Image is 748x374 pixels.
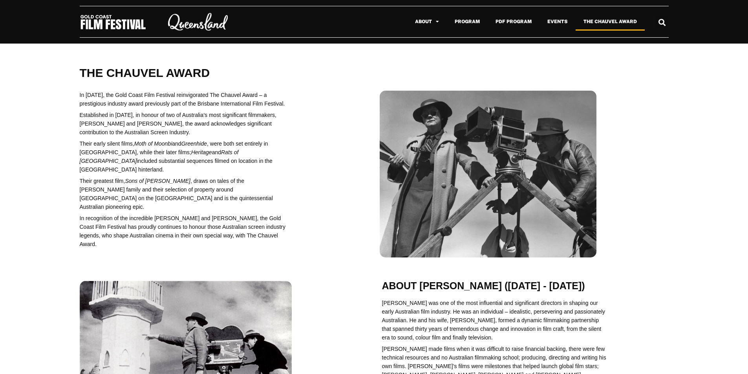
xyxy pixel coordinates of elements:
div: Search [655,16,668,29]
em: Greenhide [181,140,207,147]
p: Established in [DATE], in honour of two of Australia’s most significant filmmakers, [PERSON_NAME]... [80,111,288,137]
a: The Chauvel Award [576,13,645,31]
span: and included substantial sequences filmed on location in the [GEOGRAPHIC_DATA] hinterland. [80,149,272,173]
em: Sons of [PERSON_NAME] [125,178,190,184]
a: PDF Program [488,13,540,31]
a: About [407,13,447,31]
p: In recognition of the incredible [PERSON_NAME] and [PERSON_NAME], the Gold Coast Film Festival ha... [80,214,288,248]
p: [PERSON_NAME] was one of the most influential and significant directors in shaping our early Aust... [382,299,609,342]
h1: The chauvel award [80,67,669,79]
nav: Menu [246,13,645,31]
p: Their greatest film, , draws on tales of the [PERSON_NAME] family and their selection of property... [80,177,288,211]
p: In [DATE], the Gold Coast Film Festival reinvigorated The Chauvel Award – a prestigious industry ... [80,91,288,108]
a: Events [540,13,576,31]
a: Program [447,13,488,31]
h2: About [PERSON_NAME] ([DATE] - [DATE]) [382,281,669,291]
p: Their early silent films, and , were both set entirely in [GEOGRAPHIC_DATA], while their later fi... [80,139,288,174]
em: Heritage [191,149,212,155]
em: Moth of Moonbi [134,140,172,147]
em: Rats of [GEOGRAPHIC_DATA] [80,149,239,164]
